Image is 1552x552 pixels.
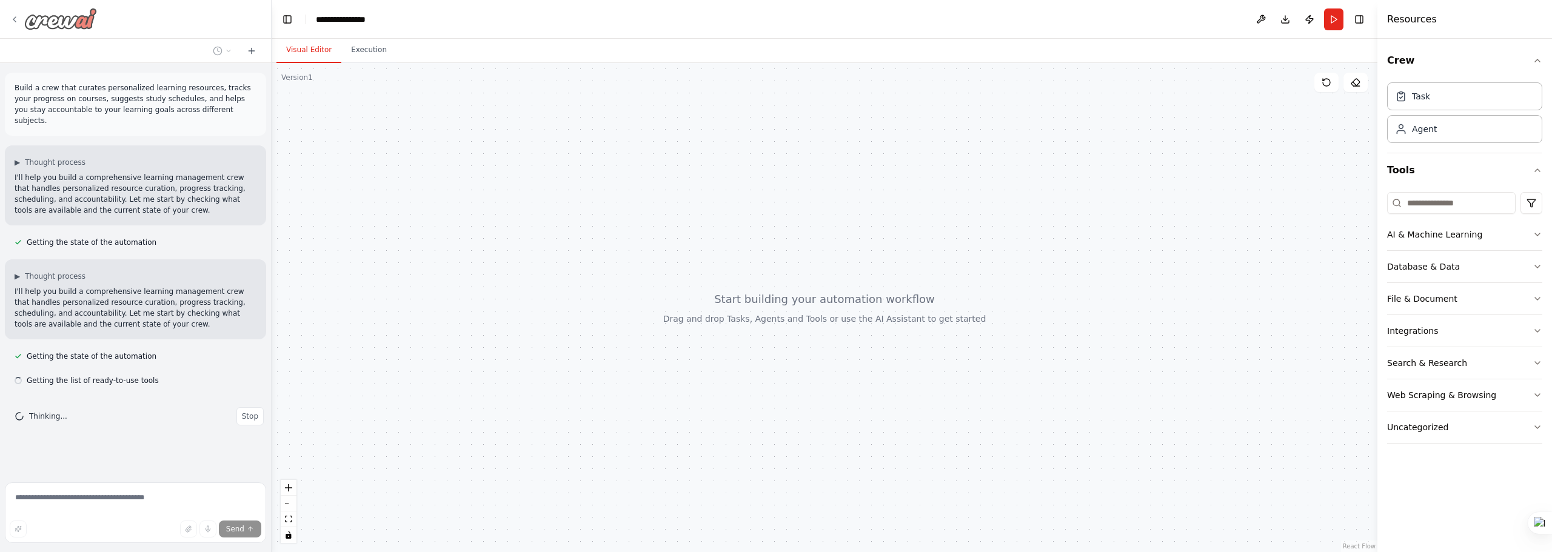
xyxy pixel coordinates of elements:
span: Thought process [25,158,85,167]
button: ▶Thought process [15,158,85,167]
div: Uncategorized [1387,421,1448,433]
h4: Resources [1387,12,1437,27]
button: Hide right sidebar [1351,11,1368,28]
span: Thought process [25,271,85,281]
p: I'll help you build a comprehensive learning management crew that handles personalized resource c... [15,172,256,216]
p: Build a crew that curates personalized learning resources, tracks your progress on courses, sugge... [15,82,256,126]
button: Uncategorized [1387,411,1542,443]
span: Send [226,524,244,534]
button: Crew [1387,44,1542,78]
button: ▶Thought process [15,271,85,281]
button: Database & Data [1387,251,1542,282]
div: React Flow controls [281,480,296,543]
button: Stop [236,407,264,425]
button: Upload files [180,520,197,537]
div: Database & Data [1387,261,1460,273]
img: Logo [24,8,97,30]
button: Click to speak your automation idea [199,520,216,537]
button: zoom out [281,496,296,511]
div: Web Scraping & Browsing [1387,389,1496,401]
button: Improve this prompt [10,520,27,537]
div: Integrations [1387,325,1438,337]
span: Getting the list of ready-to-use tools [27,376,159,385]
button: AI & Machine Learning [1387,219,1542,250]
button: Search & Research [1387,347,1542,379]
button: Hide left sidebar [279,11,296,28]
button: Visual Editor [276,38,341,63]
span: Getting the state of the automation [27,238,156,247]
div: AI & Machine Learning [1387,228,1482,241]
button: File & Document [1387,283,1542,314]
div: Version 1 [281,73,313,82]
span: Thinking... [29,411,67,421]
div: Tools [1387,187,1542,453]
button: Execution [341,38,396,63]
a: React Flow attribution [1343,543,1376,550]
div: File & Document [1387,293,1457,305]
button: Web Scraping & Browsing [1387,379,1542,411]
div: Agent [1412,123,1437,135]
button: Start a new chat [242,44,261,58]
button: Send [219,520,261,537]
button: Switch to previous chat [208,44,237,58]
div: Crew [1387,78,1542,153]
nav: breadcrumb [316,13,376,25]
button: toggle interactivity [281,527,296,543]
button: Tools [1387,153,1542,187]
div: Search & Research [1387,357,1467,369]
button: zoom in [281,480,296,496]
span: ▶ [15,158,20,167]
span: Getting the state of the automation [27,351,156,361]
div: Task [1412,90,1430,102]
span: ▶ [15,271,20,281]
span: Stop [242,411,258,421]
button: Integrations [1387,315,1542,347]
button: fit view [281,511,296,527]
p: I'll help you build a comprehensive learning management crew that handles personalized resource c... [15,286,256,330]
